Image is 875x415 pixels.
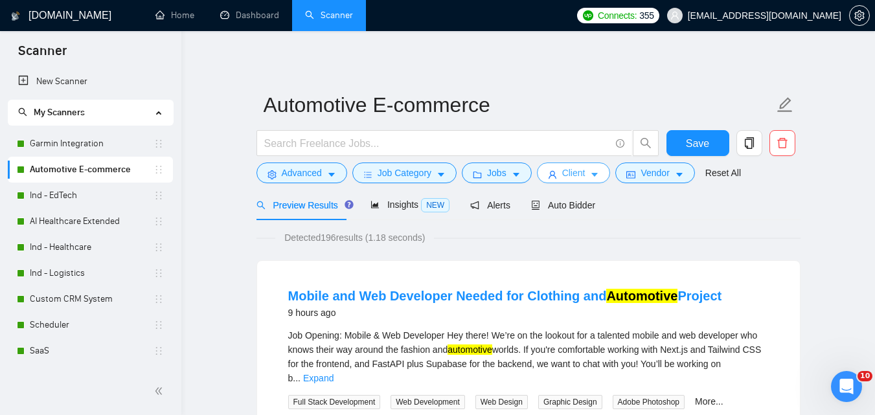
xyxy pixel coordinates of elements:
a: dashboardDashboard [220,10,279,21]
li: Ind - Logistics [8,260,173,286]
button: Save [666,130,729,156]
mark: Automotive [606,289,677,303]
span: Job Category [378,166,431,180]
mark: automotive [448,344,492,355]
input: Scanner name... [264,89,774,121]
span: Web Design [475,395,528,409]
li: Ind - Healthcare [8,234,173,260]
li: Garmin Integration [8,131,173,157]
span: caret-down [437,170,446,179]
button: setting [849,5,870,26]
span: holder [153,268,164,278]
span: caret-down [327,170,336,179]
a: Mobile and Web Developer Needed for Clothing andAutomotiveProject [288,289,722,303]
button: delete [769,130,795,156]
span: Preview Results [256,200,350,210]
span: holder [153,139,164,149]
span: Web Development [391,395,465,409]
span: user [548,170,557,179]
span: edit [777,96,793,113]
span: info-circle [616,139,624,148]
input: Search Freelance Jobs... [264,135,610,151]
span: Insights [370,199,449,210]
span: My Scanners [34,107,85,118]
a: Automotive E-commerce [30,157,153,183]
span: notification [470,201,479,210]
a: Scheduler [30,312,153,338]
a: Ind - Healthcare [30,234,153,260]
span: Full Stack Development [288,395,381,409]
span: Connects: [598,8,637,23]
span: Jobs [487,166,506,180]
a: SaaS [30,338,153,364]
span: Client [562,166,585,180]
a: setting [849,10,870,21]
span: holder [153,190,164,201]
span: holder [153,320,164,330]
span: 355 [639,8,653,23]
span: caret-down [590,170,599,179]
span: holder [153,346,164,356]
span: Save [686,135,709,151]
span: Graphic Design [538,395,602,409]
span: search [18,107,27,117]
span: area-chart [370,200,380,209]
span: 10 [858,371,872,381]
span: My Scanners [18,107,85,118]
span: ... [293,373,301,383]
li: Ind - EdTech [8,183,173,208]
li: SaaS [8,338,173,364]
a: Ind - Logistics [30,260,153,286]
div: Job Opening: Mobile & Web Developer Hey there! We’re on the lookout for a talented mobile and web... [288,328,769,385]
li: New Scanner [8,69,173,95]
span: Auto Bidder [531,200,595,210]
span: holder [153,216,164,227]
div: 9 hours ago [288,305,722,320]
span: Adobe Photoshop [613,395,685,409]
iframe: Intercom live chat [831,371,862,402]
span: folder [473,170,482,179]
button: search [633,130,659,156]
button: barsJob Categorycaret-down [352,163,457,183]
span: holder [153,242,164,252]
a: Reset All [705,166,741,180]
span: Alerts [470,200,510,210]
span: Scanner [8,41,77,69]
li: Automotive E-commerce [8,157,173,183]
span: setting [267,170,277,179]
img: logo [11,6,20,27]
li: Custom CRM System [8,286,173,312]
span: holder [153,164,164,175]
button: idcardVendorcaret-down [615,163,694,183]
img: upwork-logo.png [583,10,593,21]
span: robot [531,201,540,210]
span: double-left [154,385,167,398]
li: AI Healthcare Extended [8,208,173,234]
span: caret-down [512,170,521,179]
li: Scheduler [8,312,173,338]
span: search [633,137,658,149]
a: Expand [303,373,334,383]
span: NEW [421,198,449,212]
button: settingAdvancedcaret-down [256,163,347,183]
button: folderJobscaret-down [462,163,532,183]
span: holder [153,294,164,304]
button: copy [736,130,762,156]
a: New Scanner [18,69,163,95]
span: Detected 196 results (1.18 seconds) [275,230,434,245]
span: caret-down [675,170,684,179]
span: Vendor [641,166,669,180]
a: searchScanner [305,10,353,21]
span: delete [770,137,795,149]
div: Tooltip anchor [343,199,355,210]
span: setting [850,10,869,21]
span: copy [737,137,762,149]
button: userClientcaret-down [537,163,611,183]
a: Garmin Integration [30,131,153,157]
a: More... [695,396,723,407]
span: Advanced [282,166,322,180]
span: user [670,11,679,20]
span: search [256,201,266,210]
li: Ind - E-commerce [8,364,173,390]
span: idcard [626,170,635,179]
